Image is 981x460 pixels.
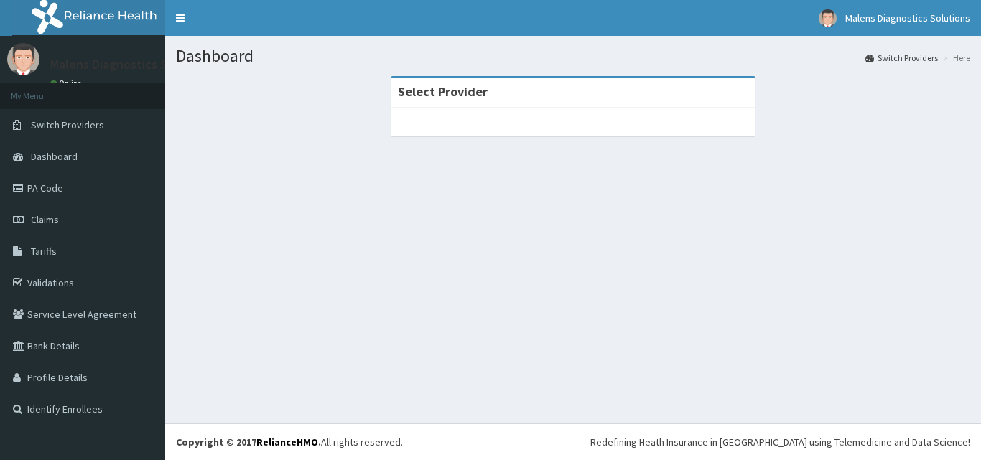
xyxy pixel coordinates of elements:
span: Claims [31,213,59,226]
span: Tariffs [31,245,57,258]
h1: Dashboard [176,47,970,65]
span: Switch Providers [31,118,104,131]
img: User Image [819,9,837,27]
a: Online [50,78,85,88]
span: Malens Diagnostics Solutions [845,11,970,24]
div: Redefining Heath Insurance in [GEOGRAPHIC_DATA] using Telemedicine and Data Science! [590,435,970,449]
img: User Image [7,43,39,75]
span: Dashboard [31,150,78,163]
strong: Copyright © 2017 . [176,436,321,449]
footer: All rights reserved. [165,423,981,460]
li: Here [939,52,970,64]
a: Switch Providers [865,52,938,64]
p: Malens Diagnostics Solutions [50,58,213,71]
strong: Select Provider [398,83,488,100]
a: RelianceHMO [256,436,318,449]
